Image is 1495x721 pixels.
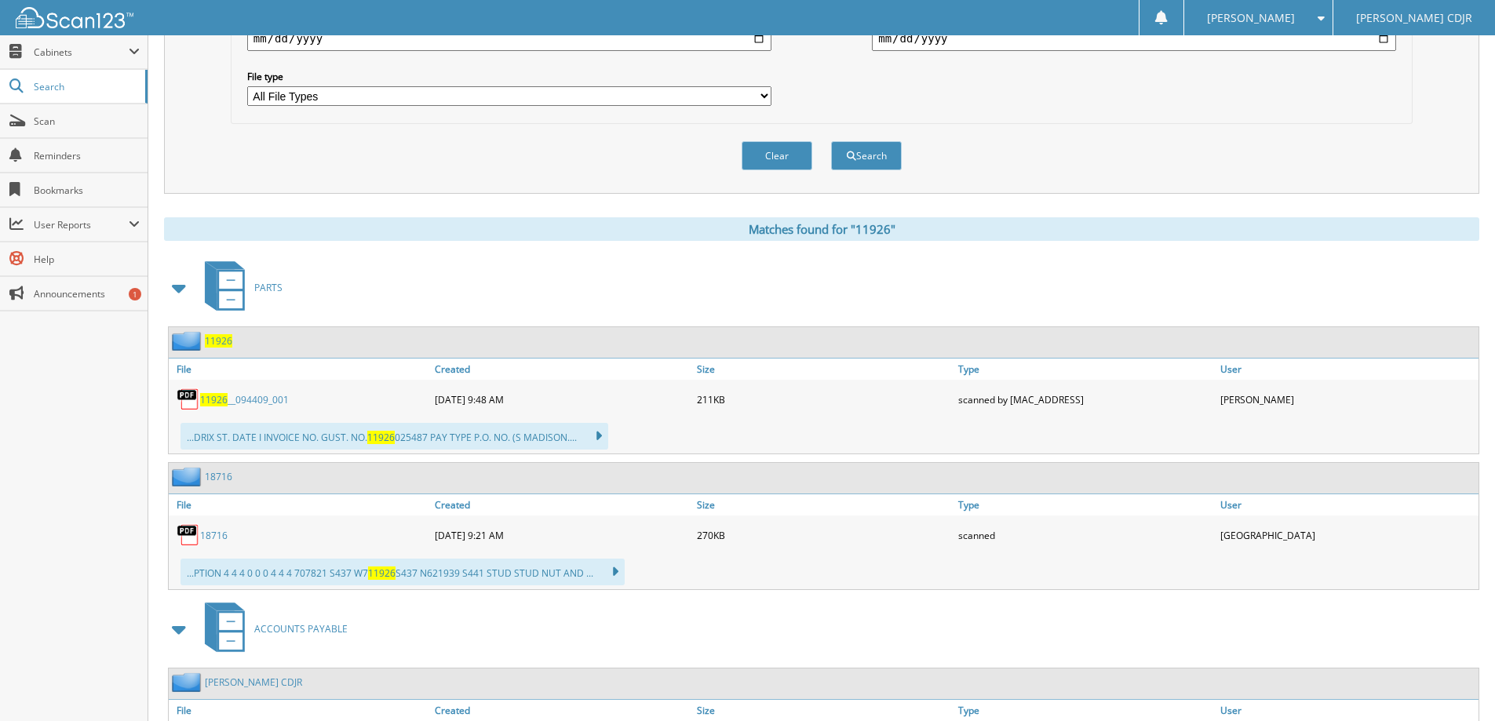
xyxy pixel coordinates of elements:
a: PARTS [195,257,283,319]
button: Clear [742,141,812,170]
a: User [1216,494,1479,515]
img: scan123-logo-white.svg [16,7,133,28]
span: [PERSON_NAME] [1207,13,1295,23]
a: 18716 [200,529,228,542]
img: folder2.png [172,331,205,351]
a: Created [431,359,693,380]
input: start [247,26,771,51]
a: [PERSON_NAME] CDJR [205,675,302,689]
div: 1 [129,288,141,300]
div: [DATE] 9:21 AM [431,519,693,551]
span: User Reports [34,218,129,231]
img: PDF.png [177,523,200,547]
span: 11926 [367,431,395,444]
div: [GEOGRAPHIC_DATA] [1216,519,1479,551]
a: Created [431,700,693,721]
a: 18716 [205,470,232,483]
a: 11926__094409_001 [200,393,289,406]
button: Search [831,141,902,170]
div: scanned [954,519,1216,551]
img: PDF.png [177,388,200,411]
a: ACCOUNTS PAYABLE [195,598,348,660]
div: [PERSON_NAME] [1216,384,1479,415]
div: [DATE] 9:48 AM [431,384,693,415]
a: File [169,700,431,721]
a: Type [954,700,1216,721]
a: Type [954,494,1216,515]
span: 11926 [200,393,228,406]
span: Search [34,80,137,93]
a: Type [954,359,1216,380]
a: User [1216,700,1479,721]
a: User [1216,359,1479,380]
a: 11926 [205,334,232,348]
a: File [169,494,431,515]
img: folder2.png [172,467,205,486]
div: ...PTION 4 4 4 0 0 0 4 4 4 707821 S437 W7 S437 N621939 S441 STUD STUD NUT AND ... [180,559,625,585]
span: PARTS [254,281,283,294]
div: ...DRIX ST. DATE I INVOICE NO. GUST. NO. 025487 PAY TYPE P.O. NO. (S MADISON.... [180,423,608,450]
span: Help [34,253,140,266]
input: end [872,26,1396,51]
span: ACCOUNTS PAYABLE [254,622,348,635]
div: Matches found for "11926" [164,217,1479,241]
span: Cabinets [34,46,129,59]
a: File [169,359,431,380]
label: File type [247,70,771,83]
a: Created [431,494,693,515]
span: 11926 [368,566,396,580]
span: [PERSON_NAME] CDJR [1356,13,1472,23]
span: Scan [34,115,140,128]
span: Announcements [34,287,140,300]
a: Size [693,359,955,380]
div: 270KB [693,519,955,551]
a: Size [693,494,955,515]
div: 211KB [693,384,955,415]
span: Reminders [34,149,140,162]
a: Size [693,700,955,721]
span: Bookmarks [34,184,140,197]
img: folder2.png [172,672,205,692]
div: scanned by [MAC_ADDRESS] [954,384,1216,415]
